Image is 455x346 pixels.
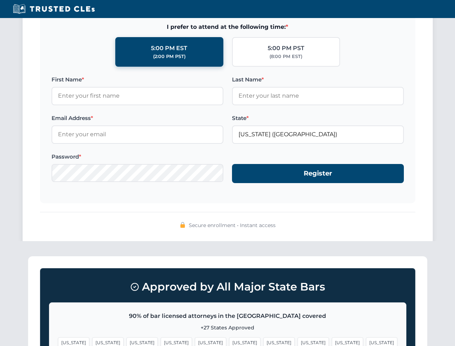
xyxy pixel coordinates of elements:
[52,152,223,161] label: Password
[52,114,223,123] label: Email Address
[232,114,404,123] label: State
[49,277,406,297] h3: Approved by All Major State Bars
[153,53,186,60] div: (2:00 PM PST)
[52,22,404,32] span: I prefer to attend at the following time:
[232,87,404,105] input: Enter your last name
[58,324,397,332] p: +27 States Approved
[232,75,404,84] label: Last Name
[11,4,97,14] img: Trusted CLEs
[151,44,187,53] div: 5:00 PM EST
[52,87,223,105] input: Enter your first name
[52,75,223,84] label: First Name
[269,53,302,60] div: (8:00 PM EST)
[232,125,404,143] input: Florida (FL)
[232,164,404,183] button: Register
[52,125,223,143] input: Enter your email
[268,44,304,53] div: 5:00 PM PST
[180,222,186,228] img: 🔒
[189,221,276,229] span: Secure enrollment • Instant access
[58,311,397,321] p: 90% of bar licensed attorneys in the [GEOGRAPHIC_DATA] covered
